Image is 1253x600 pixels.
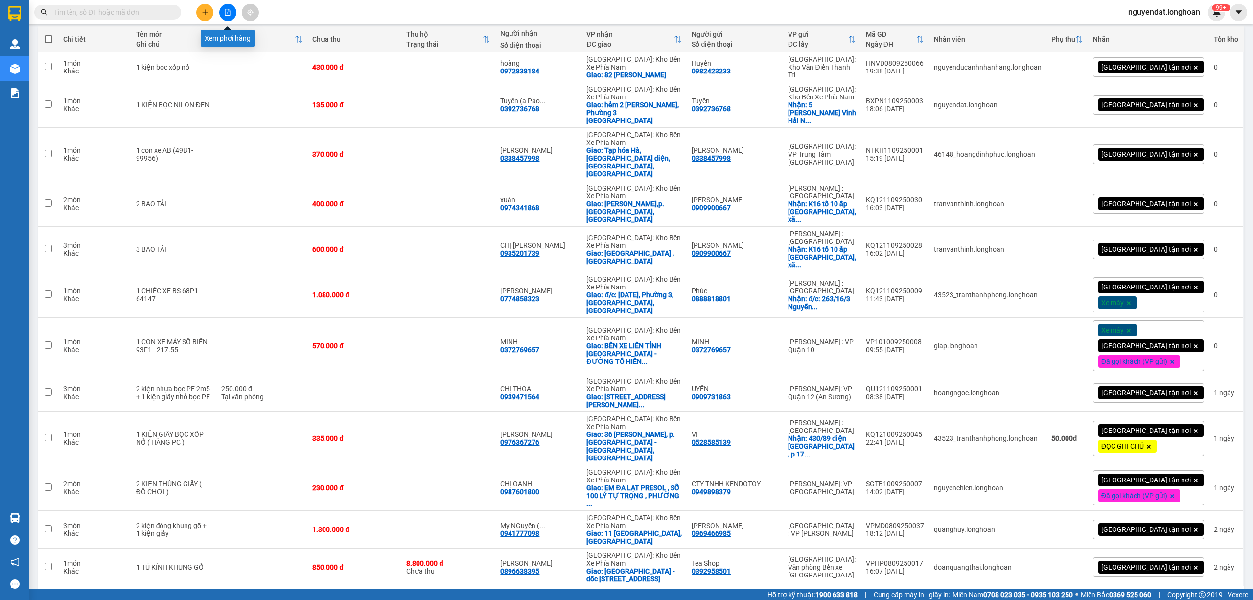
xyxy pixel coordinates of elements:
div: Nhận: 430/89 điện biên phủ , p 17 quận bình thạnh [788,434,856,458]
div: KQ121109250009 [866,287,924,295]
div: Nhận: K16 tổ 10 ấp Phước Hiệp, xã Phước Tỉnh huyện Long Điền, Bà Rịa Vũng Tau [788,200,856,223]
div: Khác [63,154,126,162]
div: 18:12 [DATE] [866,529,924,537]
sup: 366 [1212,4,1230,11]
span: ngày [1219,434,1234,442]
div: Anh Lâm [692,146,778,154]
div: 2 [1214,526,1238,533]
div: [GEOGRAPHIC_DATA]: Kho Bến Xe Phía Nam [586,234,682,249]
span: copyright [1199,591,1206,598]
div: Người gửi [692,30,778,38]
div: [GEOGRAPHIC_DATA]: Kho Bến Xe Phía Nam [586,468,682,484]
div: 19:38 [DATE] [866,67,924,75]
div: 1 món [63,338,126,346]
div: [PERSON_NAME] : [GEOGRAPHIC_DATA] [788,279,856,295]
div: 1 món [63,287,126,295]
span: ĐỌC GHI CHÚ [1101,442,1144,451]
div: 0982423233 [692,67,731,75]
div: Ngày ĐH [866,40,916,48]
span: | [1159,589,1160,600]
div: BXPN1109250003 [866,97,924,105]
div: Phúc [692,287,778,295]
div: [GEOGRAPHIC_DATA]: VP Trung Tâm [GEOGRAPHIC_DATA] [788,143,856,166]
div: 1 con xe AB (49B1-99956) [136,146,211,162]
div: 1 [1214,389,1238,397]
strong: 50.000 đ [1051,434,1077,442]
div: Nhãn [1093,35,1204,43]
div: Khác [63,204,126,212]
div: 0338457998 [500,154,539,162]
div: C Hà [692,522,778,529]
img: solution-icon [10,88,20,98]
div: Thu hộ [406,30,483,38]
div: 46148_hoangdinhphuc.longhoan [934,150,1042,158]
div: 570.000 đ [312,342,396,350]
span: aim [247,9,254,16]
div: Khác [63,529,126,537]
strong: 0369 525 060 [1109,591,1151,599]
div: nguyenducanhnhanhang.longhoan [934,63,1042,71]
div: 0528585139 [692,438,731,446]
img: icon-new-feature [1212,8,1221,17]
span: ... [812,303,818,311]
div: ĐC lấy [788,40,848,48]
div: Khác [63,67,126,75]
div: [GEOGRAPHIC_DATA] : VP [PERSON_NAME] [788,522,856,537]
div: KQ121009250045 [866,431,924,438]
div: 2 KIỆN THÙNG GIẤY ( ĐỒ CHƠI ) [136,480,211,496]
strong: 1900 633 818 [815,591,858,599]
div: KQ121109250030 [866,196,924,204]
button: aim [242,4,259,21]
div: 335.000 đ [312,434,396,442]
div: 3 món [63,522,126,529]
div: 0 [1214,200,1238,208]
th: Toggle SortBy [1046,26,1088,52]
div: [GEOGRAPHIC_DATA]: Kho Bến Xe Phía Nam [586,131,682,146]
div: 3 món [63,385,126,393]
div: 0372769657 [500,346,539,354]
div: Anh Lâm [500,146,577,154]
div: 3 BAO TẢI [136,245,211,253]
div: 850.000 đ [312,563,396,571]
div: 15:19 [DATE] [866,154,924,162]
span: [GEOGRAPHIC_DATA] tận nơi [1101,525,1191,534]
div: [GEOGRAPHIC_DATA]: Kho Bến Xe Phía Nam [586,415,682,431]
div: 1 món [63,59,126,67]
span: plus [202,9,209,16]
span: nguyendat.longhoan [1120,6,1208,18]
div: xuân [500,196,577,204]
div: [GEOGRAPHIC_DATA]: Kho Bến Xe Phía Nam [586,377,682,393]
div: 1 món [63,97,126,105]
div: 1 KIỆN BỌC NILON ĐEN [136,101,211,109]
div: Tuyến [692,97,778,105]
div: Tên món [136,30,211,38]
img: warehouse-icon [10,513,20,523]
div: HNVD0809250066 [866,59,924,67]
div: 0774858323 [500,295,539,303]
span: ... [539,522,545,529]
div: ANH BẢO [692,241,778,249]
div: Trần Quang Tuấn [500,431,577,438]
span: [GEOGRAPHIC_DATA] tận nơi [1101,388,1191,397]
div: Đức Lê [500,287,577,295]
div: Giao: EM ĐA LẠT PRESOL , SỐ 100 LÝ TỰ TRỌNG , PHƯỜNG 2 ĐÀ LẠT [586,484,682,507]
div: 600.000 đ [312,245,396,253]
div: 16:07 [DATE] [866,567,924,575]
div: 0972838184 [500,67,539,75]
div: Giao: ĐÀ LẠT - dốc số 9, xuân thọ, phường xuân trường [586,567,682,583]
button: plus [196,4,213,21]
div: 0 [1214,245,1238,253]
div: SGTB1009250007 [866,480,924,488]
div: 22:41 [DATE] [866,438,924,446]
span: message [10,579,20,589]
div: 0909900667 [692,249,731,257]
span: ... [540,97,546,105]
div: 0939471564 [500,393,539,401]
div: 370.000 đ [312,150,396,158]
span: ... [639,401,645,408]
div: 0896638395 [500,567,539,575]
div: 1 CON XE MÁY SỐ BIỂN 93F1 - 217.55 [136,338,211,354]
div: CHỊ OANH [500,480,577,488]
div: 2 kiện đóng khung gỗ + 1 kiện giấy [136,522,211,537]
span: ngày [1219,563,1234,571]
